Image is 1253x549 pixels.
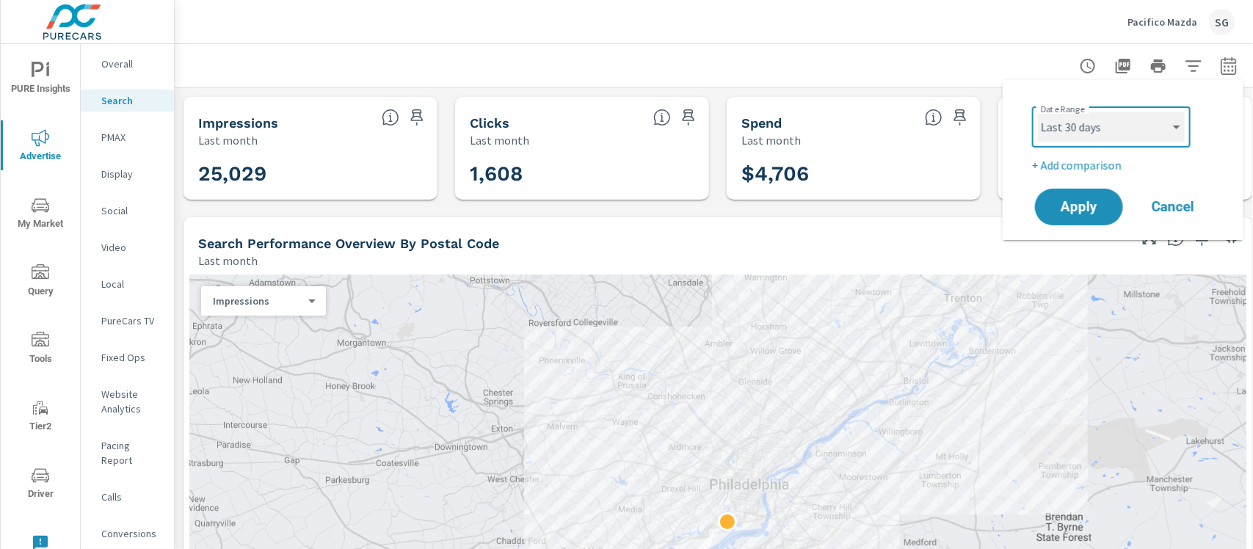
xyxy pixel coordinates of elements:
p: Pacing Report [101,438,162,468]
span: Cancel [1144,200,1202,214]
button: Select Date Range [1214,51,1243,81]
button: Cancel [1129,189,1217,225]
div: PureCars TV [81,310,174,332]
div: Overall [81,53,174,75]
p: Last month [470,131,529,149]
p: Local [101,277,162,291]
h5: Spend [741,115,782,131]
span: Driver [5,467,76,503]
span: The number of times an ad was shown on your behalf. [382,109,399,126]
div: PMAX [81,126,174,148]
h3: 25,029 [198,161,423,186]
p: Pacifico Mazda [1127,15,1197,29]
h3: $4,706 [741,161,966,186]
p: Overall [101,57,162,71]
div: Search [81,90,174,112]
p: Fixed Ops [101,350,162,365]
span: Save this to your personalized report [948,106,972,129]
h5: Search Performance Overview By Postal Code [198,236,499,251]
div: Pacing Report [81,435,174,471]
button: Print Report [1144,51,1173,81]
p: Last month [198,131,258,149]
div: Local [81,273,174,295]
div: Fixed Ops [81,346,174,368]
h5: Impressions [198,115,278,131]
div: Conversions [81,523,174,545]
p: Last month [741,131,801,149]
div: Impressions [201,294,314,308]
button: Apply [1035,189,1123,225]
p: PMAX [101,130,162,145]
span: My Market [5,197,76,233]
span: PURE Insights [5,62,76,98]
p: Website Analytics [101,387,162,416]
span: Apply [1050,200,1108,214]
div: Website Analytics [81,383,174,420]
span: Save this to your personalized report [677,106,700,129]
p: Social [101,203,162,218]
div: Display [81,163,174,185]
p: Search [101,93,162,108]
h5: Clicks [470,115,509,131]
span: The number of times an ad was clicked by a consumer. [653,109,671,126]
div: Social [81,200,174,222]
button: "Export Report to PDF" [1108,51,1138,81]
span: Advertise [5,129,76,165]
span: Query [5,264,76,300]
p: Video [101,240,162,255]
div: Calls [81,486,174,508]
p: Conversions [101,526,162,541]
span: Save this to your personalized report [405,106,429,129]
div: SG [1209,9,1235,35]
p: Impressions [213,294,302,308]
div: Video [81,236,174,258]
h3: 1,608 [470,161,694,186]
p: Display [101,167,162,181]
span: Tier2 [5,399,76,435]
p: + Add comparison [1032,156,1220,174]
span: The amount of money spent on advertising during the period. [925,109,943,126]
span: Tools [5,332,76,368]
p: Calls [101,490,162,504]
p: PureCars TV [101,313,162,328]
button: Apply Filters [1179,51,1208,81]
p: Last month [198,252,258,269]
